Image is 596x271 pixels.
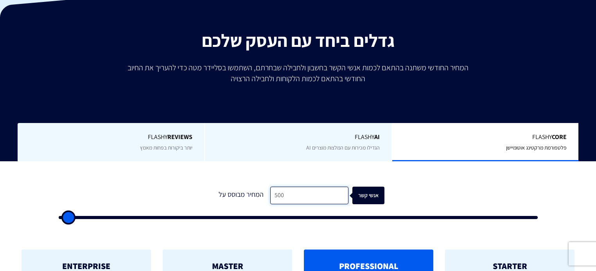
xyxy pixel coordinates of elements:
h2: STARTER [457,261,563,271]
span: Flashy [217,133,379,142]
div: המחיר מבוסס על [212,187,270,204]
h2: PROFESSIONAL [316,261,422,271]
b: AI [374,133,380,141]
div: אנשי קשר [357,187,390,204]
h2: ENTERPRISE [33,261,139,271]
span: פלטפורמת מרקטינג אוטומיישן [506,144,567,151]
p: המחיר החודשי משתנה בהתאם לכמות אנשי הקשר בחשבון ולחבילה שבחרתם, השתמשו בסליידר מטה כדי להעריך את ... [122,62,474,84]
span: Flashy [404,133,567,142]
span: הגדילו מכירות עם המלצות מוצרים AI [306,144,380,151]
span: Flashy [29,133,193,142]
h2: MASTER [174,261,280,271]
span: יותר ביקורות בפחות מאמץ [140,144,192,151]
h2: גדלים ביחד עם העסק שלכם [6,30,590,50]
b: REVIEWS [167,133,192,141]
b: Core [552,133,567,141]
